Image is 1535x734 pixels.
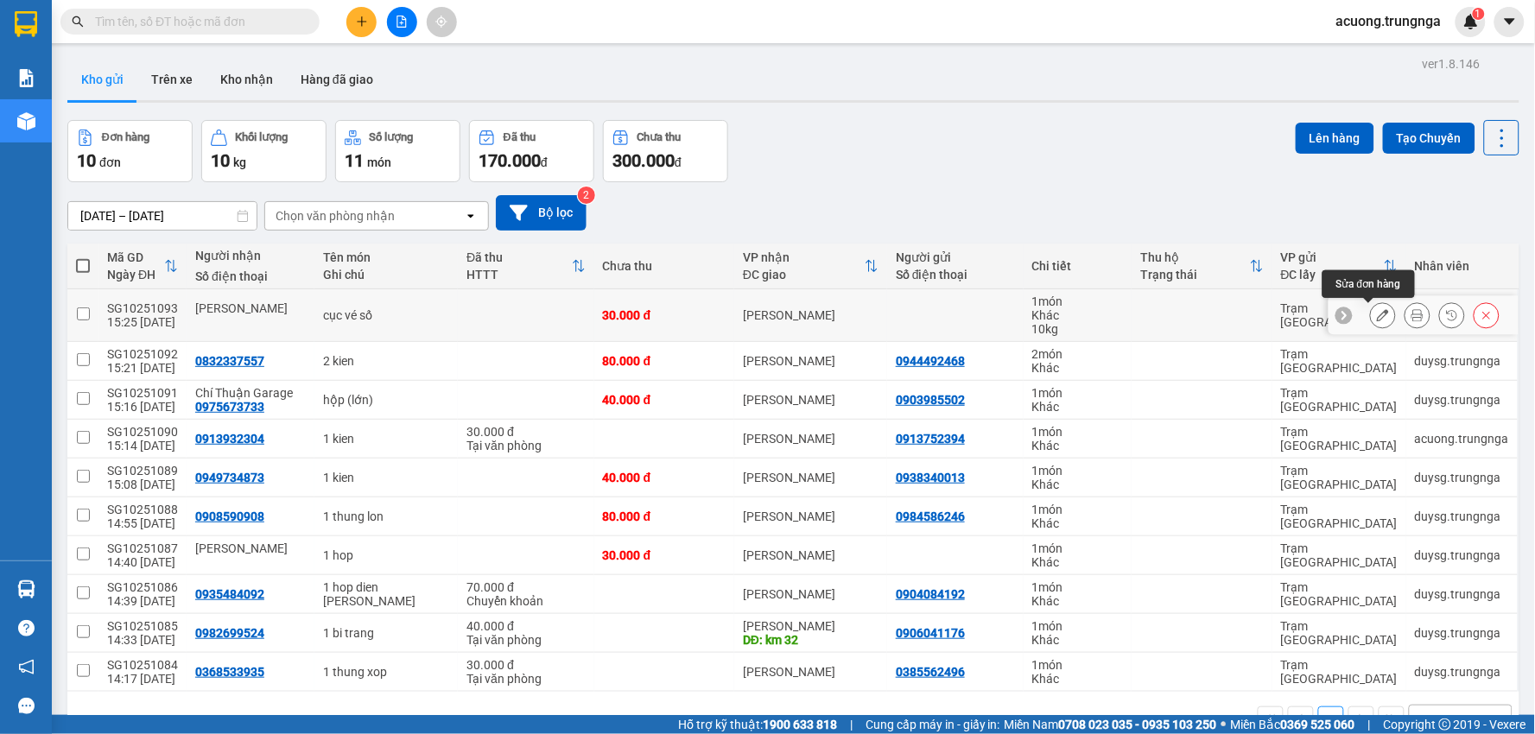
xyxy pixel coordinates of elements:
[67,59,137,100] button: Kho gửi
[1420,711,1474,728] div: 10 / trang
[195,249,306,263] div: Người nhận
[1032,347,1124,361] div: 2 món
[323,268,449,282] div: Ghi chú
[107,347,178,361] div: SG10251092
[323,471,449,484] div: 1 kien
[107,250,164,264] div: Mã GD
[637,131,682,143] div: Chưa thu
[1140,268,1249,282] div: Trạng thái
[195,665,264,679] div: 0368533935
[466,250,572,264] div: Đã thu
[578,187,595,204] sup: 2
[323,354,449,368] div: 2 kien
[370,131,414,143] div: Số lượng
[107,425,178,439] div: SG10251090
[107,580,178,594] div: SG10251086
[323,665,449,679] div: 1 thung xop
[107,555,178,569] div: 14:40 [DATE]
[107,464,178,478] div: SG10251089
[1415,626,1509,640] div: duysg.trungnga
[435,16,447,28] span: aim
[466,425,586,439] div: 30.000 đ
[95,12,299,31] input: Tìm tên, số ĐT hoặc mã đơn
[1463,14,1479,29] img: icon-new-feature
[1032,672,1124,686] div: Khác
[469,120,594,182] button: Đã thu170.000đ
[1281,301,1398,329] div: Trạm [GEOGRAPHIC_DATA]
[1415,259,1509,273] div: Nhân viên
[458,244,594,289] th: Toggle SortBy
[743,250,865,264] div: VP nhận
[346,7,377,37] button: plus
[107,268,164,282] div: Ngày ĐH
[603,393,726,407] div: 40.000 đ
[466,594,586,608] div: Chuyển khoản
[107,503,178,516] div: SG10251088
[1296,123,1374,154] button: Lên hàng
[743,308,879,322] div: [PERSON_NAME]
[107,541,178,555] div: SG10251087
[1032,658,1124,672] div: 1 món
[1132,244,1272,289] th: Toggle SortBy
[896,471,965,484] div: 0938340013
[743,619,879,633] div: [PERSON_NAME]
[1032,259,1124,273] div: Chi tiết
[743,587,879,601] div: [PERSON_NAME]
[276,207,395,225] div: Chọn văn phòng nhận
[850,715,853,734] span: |
[72,16,84,28] span: search
[323,432,449,446] div: 1 kien
[195,400,264,414] div: 0975673733
[195,626,264,640] div: 0982699524
[1415,509,1509,523] div: duysg.trungnga
[107,315,178,329] div: 15:25 [DATE]
[1415,587,1509,601] div: duysg.trungnga
[1323,10,1456,32] span: acuong.trungnga
[345,150,364,171] span: 11
[1140,250,1249,264] div: Thu hộ
[1221,721,1227,728] span: ⚪️
[107,594,178,608] div: 14:39 [DATE]
[1383,123,1475,154] button: Tạo Chuyến
[107,439,178,452] div: 15:14 [DATE]
[102,131,149,143] div: Đơn hàng
[1415,354,1509,368] div: duysg.trungnga
[107,478,178,491] div: 15:08 [DATE]
[107,400,178,414] div: 15:16 [DATE]
[603,308,726,322] div: 30.000 đ
[763,718,837,731] strong: 1900 633 818
[1032,425,1124,439] div: 1 món
[896,626,965,640] div: 0906041176
[1032,503,1124,516] div: 1 món
[107,301,178,315] div: SG10251093
[896,665,965,679] div: 0385562496
[427,7,457,37] button: aim
[1281,580,1398,608] div: Trạm [GEOGRAPHIC_DATA]
[107,619,178,633] div: SG10251085
[896,587,965,601] div: 0904084192
[734,244,887,289] th: Toggle SortBy
[1281,386,1398,414] div: Trạm [GEOGRAPHIC_DATA]
[743,665,879,679] div: [PERSON_NAME]
[1281,347,1398,375] div: Trạm [GEOGRAPHIC_DATA]
[1032,633,1124,647] div: Khác
[743,393,879,407] div: [PERSON_NAME]
[211,150,230,171] span: 10
[1032,322,1124,336] div: 10 kg
[107,658,178,672] div: SG10251084
[1032,294,1124,308] div: 1 món
[201,120,327,182] button: Khối lượng10kg
[195,301,306,315] div: Hải Vân
[323,626,449,640] div: 1 bi trang
[675,155,682,169] span: đ
[743,354,879,368] div: [PERSON_NAME]
[1281,718,1355,731] strong: 0369 525 060
[743,432,879,446] div: [PERSON_NAME]
[195,354,264,368] div: 0832337557
[387,7,417,37] button: file-add
[1032,400,1124,414] div: Khác
[1032,386,1124,400] div: 1 món
[77,150,96,171] span: 10
[18,698,35,714] span: message
[287,59,387,100] button: Hàng đã giao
